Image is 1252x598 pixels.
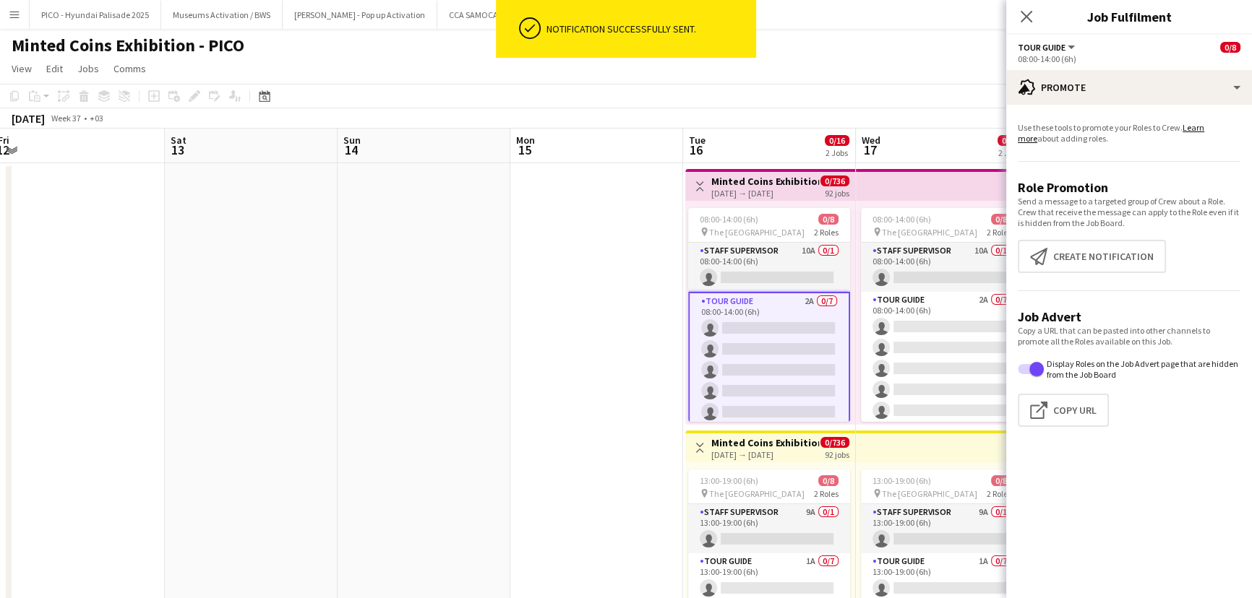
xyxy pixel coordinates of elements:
[1018,179,1240,196] h3: Role Promotion
[1018,122,1240,144] p: Use these tools to promote your Roles to Crew. about adding roles.
[341,142,361,158] span: 14
[814,488,839,499] span: 2 Roles
[882,488,977,499] span: The [GEOGRAPHIC_DATA]
[991,475,1011,486] span: 0/8
[6,59,38,78] a: View
[818,214,839,225] span: 0/8
[113,62,146,75] span: Comms
[709,488,805,499] span: The [GEOGRAPHIC_DATA]
[30,1,161,29] button: PICO - Hyundai Palisade 2025
[108,59,152,78] a: Comms
[814,227,839,238] span: 2 Roles
[991,214,1011,225] span: 0/8
[514,142,535,158] span: 15
[861,292,1023,467] app-card-role: Tour Guide2A0/708:00-14:00 (6h)
[168,142,186,158] span: 13
[1006,7,1252,26] h3: Job Fulfilment
[1220,42,1240,53] span: 0/8
[546,22,750,35] div: Notification successfully sent.
[825,135,849,146] span: 0/16
[161,1,283,29] button: Museums Activation / BWS
[1018,394,1109,427] button: Copy Url
[872,475,931,486] span: 13:00-19:00 (6h)
[77,62,99,75] span: Jobs
[1018,240,1166,273] button: Create notification
[818,475,839,486] span: 0/8
[825,448,849,460] div: 92 jobs
[688,208,850,422] app-job-card: 08:00-14:00 (6h)0/8 The [GEOGRAPHIC_DATA]2 RolesStaff Supervisor10A0/108:00-14:00 (6h) Tour Guide...
[700,214,758,225] span: 08:00-14:00 (6h)
[862,134,880,147] span: Wed
[1018,308,1240,325] h3: Job Advert
[516,134,535,147] span: Mon
[343,134,361,147] span: Sun
[711,175,819,188] h3: Minted Coins Exhibition - Training
[709,227,805,238] span: The [GEOGRAPHIC_DATA]
[700,475,758,486] span: 13:00-19:00 (6h)
[688,243,850,292] app-card-role: Staff Supervisor10A0/108:00-14:00 (6h)
[1018,196,1240,228] p: Send a message to a targeted group of Crew about a Role. Crew that receive the message can apply ...
[861,208,1023,422] app-job-card: 08:00-14:00 (6h)0/8 The [GEOGRAPHIC_DATA]2 RolesStaff Supervisor10A0/108:00-14:00 (6h) Tour Guide...
[711,188,819,199] div: [DATE] → [DATE]
[687,142,706,158] span: 16
[688,504,850,553] app-card-role: Staff Supervisor9A0/113:00-19:00 (6h)
[40,59,69,78] a: Edit
[711,436,819,449] h3: Minted Coins Exhibition - Night Shift
[689,134,706,147] span: Tue
[171,134,186,147] span: Sat
[998,147,1021,158] div: 2 Jobs
[1044,358,1240,380] label: Display Roles on the Job Advert page that are hidden from the Job Board
[872,214,931,225] span: 08:00-14:00 (6h)
[72,59,105,78] a: Jobs
[1018,325,1240,347] p: Copy a URL that can be pasted into other channels to promote all the Roles available on this Job.
[12,111,45,126] div: [DATE]
[12,35,244,56] h1: Minted Coins Exhibition - PICO
[1006,70,1252,105] div: Promote
[1018,122,1204,144] a: Learn more
[825,186,849,199] div: 92 jobs
[46,62,63,75] span: Edit
[861,243,1023,292] app-card-role: Staff Supervisor10A0/108:00-14:00 (6h)
[1018,42,1066,53] span: Tour Guide
[826,147,849,158] div: 2 Jobs
[998,135,1022,146] span: 0/16
[90,113,103,123] div: +03
[1018,53,1240,64] div: 08:00-14:00 (6h)
[711,449,819,460] div: [DATE] → [DATE]
[987,227,1011,238] span: 2 Roles
[688,292,850,469] app-card-role: Tour Guide2A0/708:00-14:00 (6h)
[437,1,510,29] button: CCA SAMOCA
[820,175,849,186] span: 0/736
[12,62,32,75] span: View
[820,437,849,448] span: 0/736
[987,488,1011,499] span: 2 Roles
[283,1,437,29] button: [PERSON_NAME] - Pop up Activation
[861,504,1023,553] app-card-role: Staff Supervisor9A0/113:00-19:00 (6h)
[1018,42,1077,53] button: Tour Guide
[859,142,880,158] span: 17
[882,227,977,238] span: The [GEOGRAPHIC_DATA]
[48,113,84,123] span: Week 37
